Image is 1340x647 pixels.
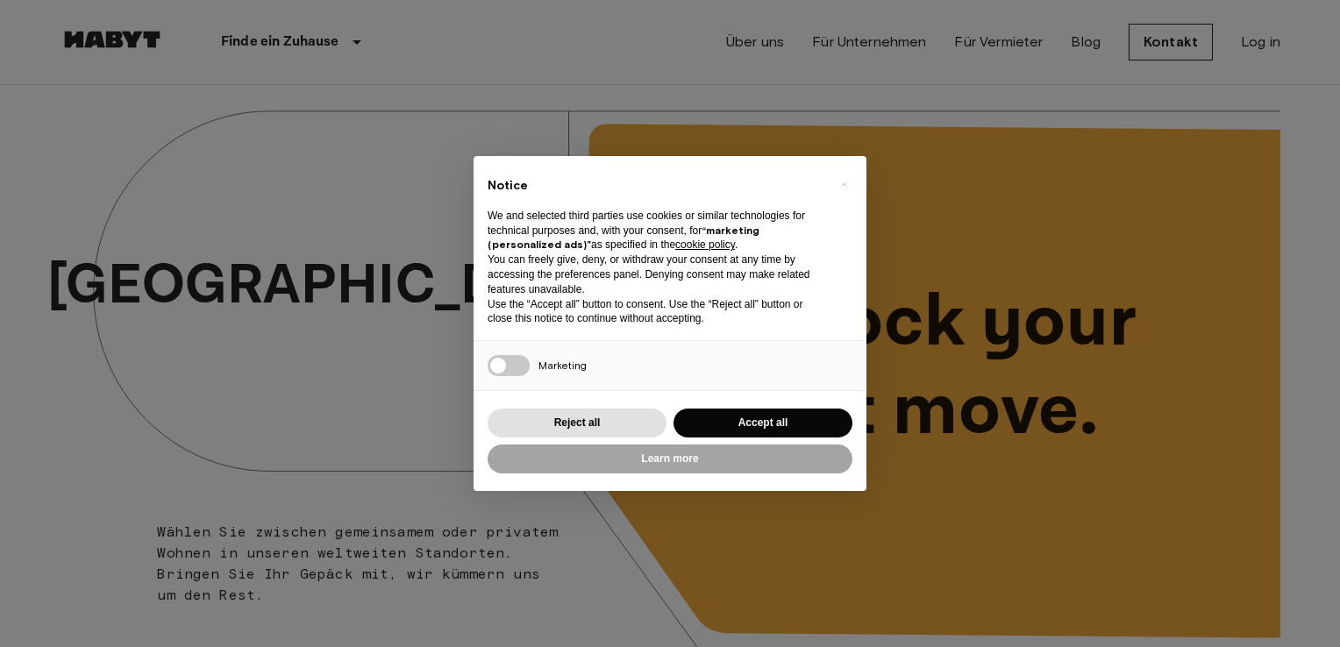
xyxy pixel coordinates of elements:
[488,297,824,327] p: Use the “Accept all” button to consent. Use the “Reject all” button or close this notice to conti...
[675,238,735,251] a: cookie policy
[674,409,852,437] button: Accept all
[830,170,858,198] button: Close this notice
[841,174,847,195] span: ×
[488,224,759,252] strong: “marketing (personalized ads)”
[538,359,587,372] span: Marketing
[488,177,824,195] h2: Notice
[488,409,666,437] button: Reject all
[488,209,824,252] p: We and selected third parties use cookies or similar technologies for technical purposes and, wit...
[488,444,852,473] button: Learn more
[488,252,824,296] p: You can freely give, deny, or withdraw your consent at any time by accessing the preferences pane...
